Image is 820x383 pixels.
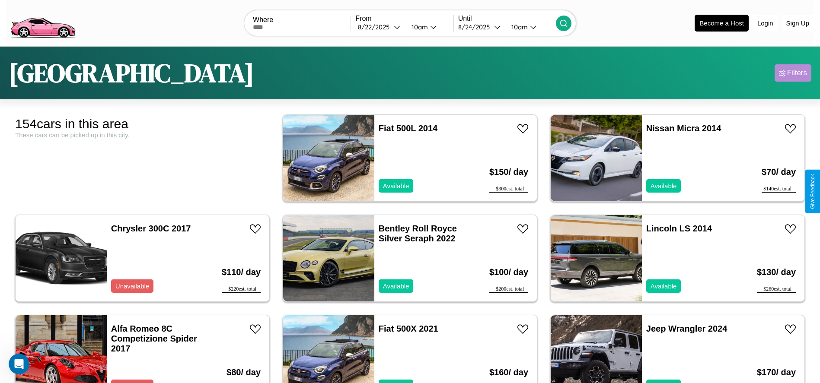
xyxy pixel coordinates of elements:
[15,117,270,131] div: 154 cars in this area
[762,158,796,186] h3: $ 70 / day
[489,158,528,186] h3: $ 150 / day
[115,280,149,292] p: Unavailable
[646,123,721,133] a: Nissan Micra 2014
[651,280,677,292] p: Available
[762,186,796,193] div: $ 140 est. total
[646,224,712,233] a: Lincoln LS 2014
[9,55,254,91] h1: [GEOGRAPHIC_DATA]
[222,259,261,286] h3: $ 110 / day
[407,23,430,31] div: 10am
[222,286,261,293] div: $ 220 est. total
[379,324,438,333] a: Fiat 500X 2021
[355,15,453,22] label: From
[782,15,814,31] button: Sign Up
[9,354,29,374] iframe: Intercom live chat
[757,259,796,286] h3: $ 130 / day
[695,15,749,32] button: Become a Host
[787,69,807,77] div: Filters
[651,180,677,192] p: Available
[358,23,394,31] div: 8 / 22 / 2025
[6,4,79,40] img: logo
[489,186,528,193] div: $ 300 est. total
[757,286,796,293] div: $ 260 est. total
[379,123,437,133] a: Fiat 500L 2014
[504,22,556,32] button: 10am
[810,174,816,209] div: Give Feedback
[253,16,351,24] label: Where
[775,64,811,82] button: Filters
[379,224,457,243] a: Bentley Roll Royce Silver Seraph 2022
[646,324,727,333] a: Jeep Wrangler 2024
[383,180,409,192] p: Available
[753,15,778,31] button: Login
[15,131,270,139] div: These cars can be picked up in this city.
[489,259,528,286] h3: $ 100 / day
[383,280,409,292] p: Available
[405,22,453,32] button: 10am
[111,324,197,353] a: Alfa Romeo 8C Competizione Spider 2017
[507,23,530,31] div: 10am
[458,15,556,22] label: Until
[111,224,191,233] a: Chrysler 300C 2017
[355,22,404,32] button: 8/22/2025
[489,286,528,293] div: $ 200 est. total
[458,23,494,31] div: 8 / 24 / 2025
